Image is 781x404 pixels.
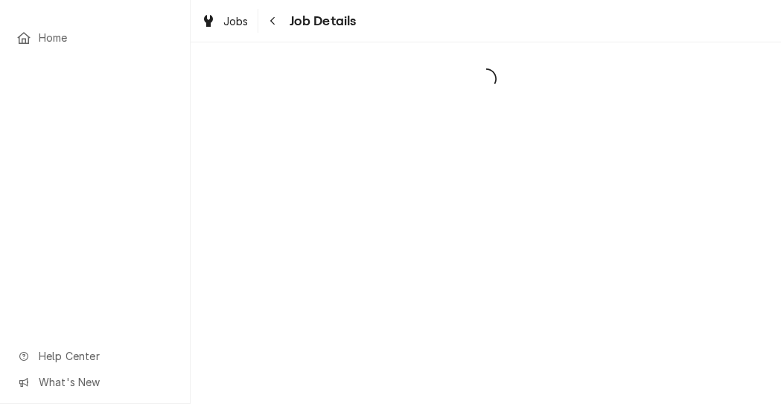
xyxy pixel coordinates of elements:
span: What's New [39,374,172,390]
span: Help Center [39,348,172,364]
a: Home [9,25,181,50]
button: Navigate back [261,9,285,33]
span: Job Details [285,11,357,31]
span: Loading... [191,63,781,94]
a: Jobs [195,9,255,33]
span: Jobs [223,13,249,29]
a: Go to What's New [9,370,181,394]
span: Home [39,30,173,45]
a: Go to Help Center [9,344,181,368]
